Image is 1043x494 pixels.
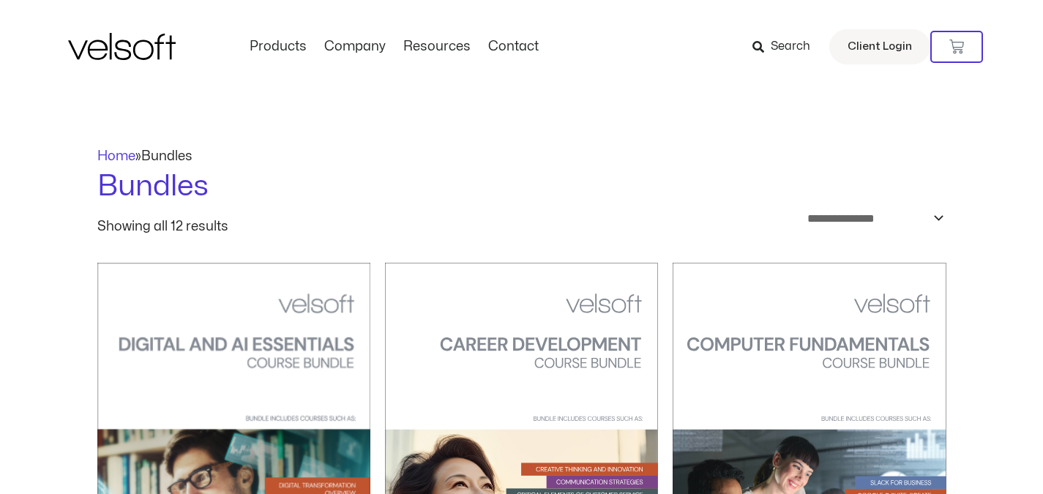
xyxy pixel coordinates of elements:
[395,39,479,55] a: ResourcesMenu Toggle
[848,37,912,56] span: Client Login
[68,33,176,60] img: Velsoft Training Materials
[241,39,315,55] a: ProductsMenu Toggle
[97,150,135,162] a: Home
[752,34,820,59] a: Search
[241,39,547,55] nav: Menu
[97,150,192,162] span: »
[829,29,930,64] a: Client Login
[97,166,946,207] h1: Bundles
[798,207,946,230] select: Shop order
[97,220,228,233] p: Showing all 12 results
[479,39,547,55] a: ContactMenu Toggle
[315,39,395,55] a: CompanyMenu Toggle
[141,150,192,162] span: Bundles
[771,37,810,56] span: Search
